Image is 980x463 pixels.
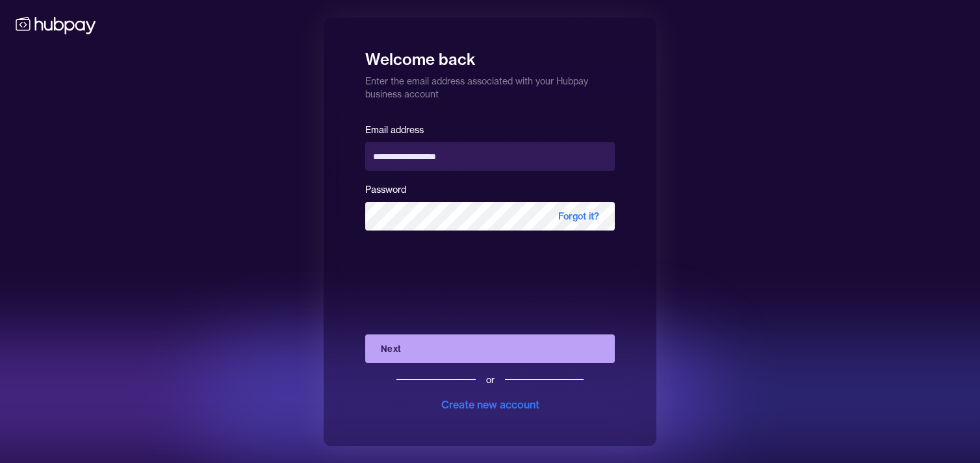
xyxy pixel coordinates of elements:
div: or [486,373,495,386]
div: Create new account [441,397,539,412]
label: Password [365,184,406,195]
label: Email address [365,124,424,136]
h1: Welcome back [365,41,615,69]
span: Forgot it? [543,202,615,231]
p: Enter the email address associated with your Hubpay business account [365,69,615,101]
button: Next [365,334,615,363]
